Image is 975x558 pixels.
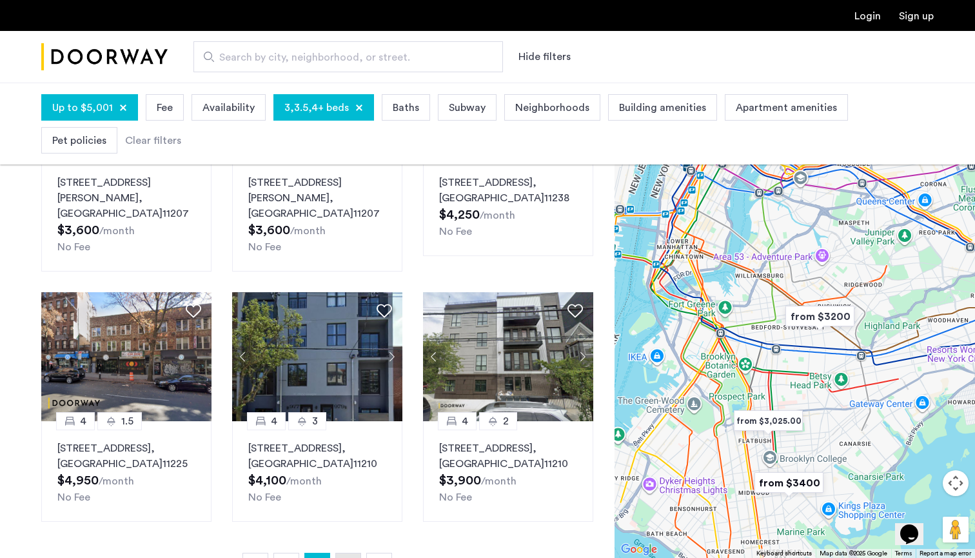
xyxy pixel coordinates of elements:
[80,414,86,429] span: 4
[125,133,181,148] div: Clear filters
[439,175,577,206] p: [STREET_ADDRESS] 11238
[943,517,969,543] button: Drag Pegman onto the map to open Street View
[481,476,517,486] sub: /month
[232,292,402,421] img: 2016_638484602197551285.jpeg
[518,49,571,65] button: Show or hide filters
[52,100,113,115] span: Up to $5,001
[480,210,515,221] sub: /month
[618,541,660,558] img: Google
[439,474,481,487] span: $3,900
[503,414,509,429] span: 2
[232,155,402,272] a: 31.5[STREET_ADDRESS][PERSON_NAME], [GEOGRAPHIC_DATA]11207No Fee
[193,41,503,72] input: Apartment Search
[57,441,195,472] p: [STREET_ADDRESS] 11225
[41,421,212,522] a: 41.5[STREET_ADDRESS], [GEOGRAPHIC_DATA]11225No Fee
[248,175,386,221] p: [STREET_ADDRESS][PERSON_NAME] 11207
[52,133,106,148] span: Pet policies
[423,292,593,421] img: 2016_638497925597936409.jpeg
[943,470,969,496] button: Map camera controls
[749,468,829,497] div: from $3400
[462,414,468,429] span: 4
[439,208,480,221] span: $4,250
[618,541,660,558] a: Open this area in Google Maps (opens a new window)
[41,33,168,81] img: logo
[820,550,887,557] span: Map data ©2025 Google
[57,224,99,237] span: $3,600
[57,492,90,503] span: No Fee
[248,492,281,503] span: No Fee
[899,11,934,21] a: Registration
[423,155,593,256] a: 31[STREET_ADDRESS], [GEOGRAPHIC_DATA]11238No Fee
[271,414,277,429] span: 4
[439,226,472,237] span: No Fee
[423,346,445,368] button: Previous apartment
[439,441,577,472] p: [STREET_ADDRESS] 11210
[920,549,971,558] a: Report a map error
[571,346,593,368] button: Next apartment
[41,292,212,421] img: 360ac8f6-4482-47b0-bc3d-3cb89b569d10_638877655940298972.png
[895,549,912,558] a: Terms
[449,100,486,115] span: Subway
[619,100,706,115] span: Building amenities
[895,506,936,545] iframe: chat widget
[57,175,195,221] p: [STREET_ADDRESS][PERSON_NAME] 11207
[380,346,402,368] button: Next apartment
[756,549,812,558] button: Keyboard shortcuts
[248,474,286,487] span: $4,100
[729,406,808,435] div: from $3,025.00
[57,242,90,252] span: No Fee
[57,474,99,487] span: $4,950
[393,100,419,115] span: Baths
[41,155,212,272] a: 31.5[STREET_ADDRESS][PERSON_NAME], [GEOGRAPHIC_DATA]11207No Fee
[780,302,860,331] div: from $3200
[248,224,290,237] span: $3,600
[854,11,881,21] a: Login
[99,226,135,236] sub: /month
[157,100,173,115] span: Fee
[99,476,134,486] sub: /month
[232,346,254,368] button: Previous apartment
[515,100,589,115] span: Neighborhoods
[248,242,281,252] span: No Fee
[439,492,472,503] span: No Fee
[202,100,255,115] span: Availability
[41,33,168,81] a: Cazamio Logo
[248,441,386,472] p: [STREET_ADDRESS] 11210
[232,421,402,522] a: 43[STREET_ADDRESS], [GEOGRAPHIC_DATA]11210No Fee
[312,414,318,429] span: 3
[290,226,326,236] sub: /month
[286,476,322,486] sub: /month
[219,50,467,65] span: Search by city, neighborhood, or street.
[284,100,349,115] span: 3,3.5,4+ beds
[121,414,133,429] span: 1.5
[423,421,593,522] a: 42[STREET_ADDRESS], [GEOGRAPHIC_DATA]11210No Fee
[736,100,837,115] span: Apartment amenities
